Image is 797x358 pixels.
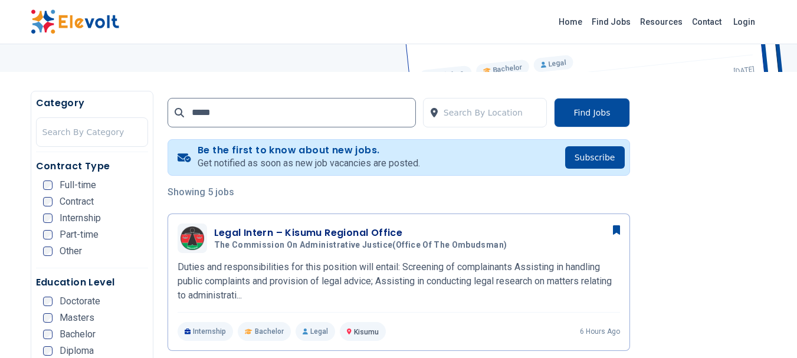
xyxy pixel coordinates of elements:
[181,226,204,250] img: The Commission on Administrative Justice(Office of the Ombudsman)
[60,313,94,323] span: Masters
[580,327,620,336] p: 6 hours ago
[43,247,53,256] input: Other
[43,230,53,239] input: Part-time
[738,301,797,358] iframe: Chat Widget
[726,10,762,34] a: Login
[198,144,420,156] h4: Be the first to know about new jobs.
[214,226,512,240] h3: Legal Intern – Kisumu Regional Office
[565,146,625,169] button: Subscribe
[587,12,635,31] a: Find Jobs
[198,156,420,170] p: Get notified as soon as new job vacancies are posted.
[354,328,379,336] span: Kisumu
[43,330,53,339] input: Bachelor
[168,185,630,199] p: Showing 5 jobs
[635,12,687,31] a: Resources
[43,297,53,306] input: Doctorate
[255,327,284,336] span: Bachelor
[178,224,620,341] a: The Commission on Administrative Justice(Office of the Ombudsman)Legal Intern – Kisumu Regional O...
[43,313,53,323] input: Masters
[43,180,53,190] input: Full-time
[43,214,53,223] input: Internship
[296,322,335,341] p: Legal
[43,346,53,356] input: Diploma
[687,12,726,31] a: Contact
[36,275,148,290] h5: Education Level
[36,96,148,110] h5: Category
[554,12,587,31] a: Home
[178,322,234,341] p: Internship
[60,197,94,206] span: Contract
[60,346,94,356] span: Diploma
[178,260,620,303] p: Duties and responsibilities for this position will entail: Screening of complainants Assisting in...
[214,240,507,251] span: The Commission on Administrative Justice(Office of the Ombudsman)
[60,247,82,256] span: Other
[43,197,53,206] input: Contract
[60,230,99,239] span: Part-time
[60,297,100,306] span: Doctorate
[31,9,119,34] img: Elevolt
[60,330,96,339] span: Bachelor
[554,98,629,127] button: Find Jobs
[36,159,148,173] h5: Contract Type
[60,214,101,223] span: Internship
[60,180,96,190] span: Full-time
